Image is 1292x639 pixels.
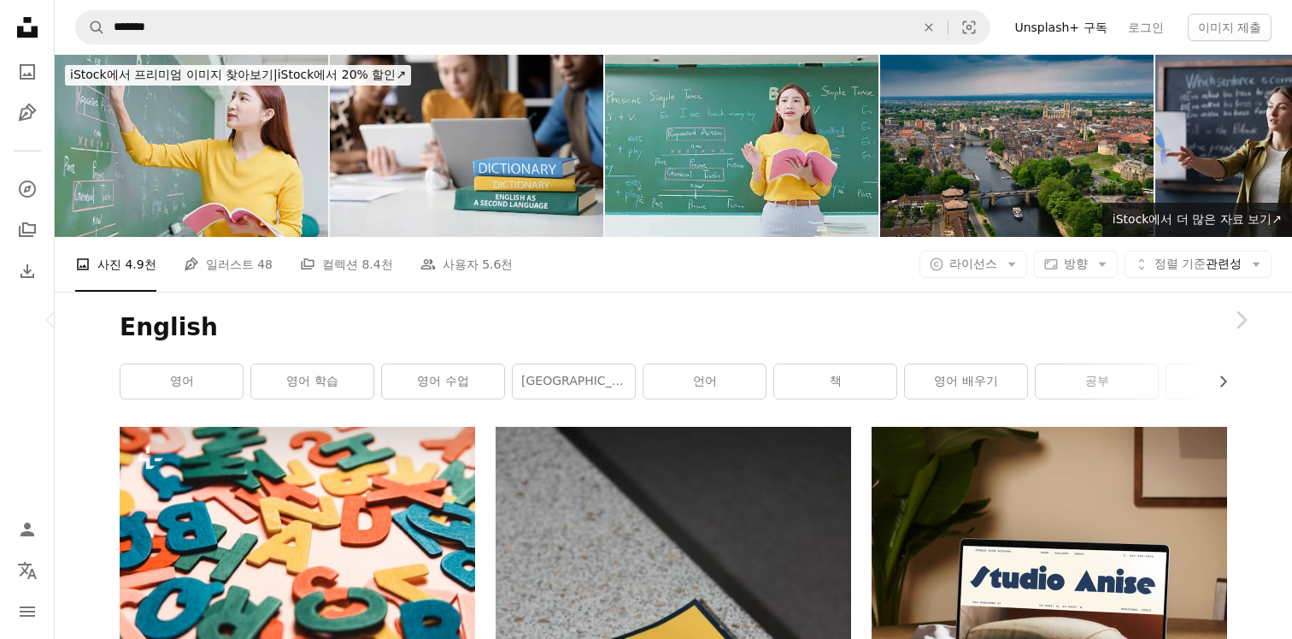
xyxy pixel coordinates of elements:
[1034,251,1118,278] button: 방향
[10,96,44,130] a: 일러스트
[65,65,411,86] div: iStock에서 20% 할인 ↗
[1154,257,1206,270] span: 정렬 기준
[257,255,273,274] span: 48
[120,312,1227,343] h1: English
[300,237,393,292] a: 컬렉션 8.4천
[949,257,997,270] span: 라이선스
[1125,251,1271,278] button: 정렬 기준관련성
[10,55,44,89] a: 사진
[513,364,635,399] a: [GEOGRAPHIC_DATA]
[10,512,44,547] a: 로그인 / 가입
[120,364,243,399] a: 영어
[482,255,513,274] span: 5.6천
[55,55,328,237] img: Asian teacher gives English lesson
[10,213,44,247] a: 컬렉션
[382,364,504,399] a: 영어 수업
[75,10,990,44] form: 사이트 전체에서 이미지 찾기
[919,251,1027,278] button: 라이선스
[1064,257,1088,270] span: 방향
[1118,14,1174,41] a: 로그인
[330,55,603,237] img: 학교 탁자 위의 교과서
[76,11,105,44] button: Unsplash 검색
[55,55,421,96] a: iStock에서 프리미엄 이미지 찾아보기|iStock에서 20% 할인↗
[880,55,1154,237] img: 요크를 흐르는 Ouse 강의 높은 각도 조감도
[420,237,514,292] a: 사용자 5.6천
[948,11,990,44] button: 시각적 검색
[905,364,1027,399] a: 영어 배우기
[1113,212,1282,226] span: iStock에서 더 많은 자료 보기 ↗
[10,172,44,206] a: 탐색
[1166,364,1289,399] a: 학교
[643,364,766,399] a: 언어
[1189,238,1292,402] a: 다음
[10,595,44,629] button: 메뉴
[70,68,278,81] span: iStock에서 프리미엄 이미지 찾아보기 |
[361,255,392,274] span: 8.4천
[1036,364,1158,399] a: 공부
[1102,203,1292,237] a: iStock에서 더 많은 자료 보기↗
[1154,256,1242,273] span: 관련성
[10,553,44,588] button: 언어
[251,364,373,399] a: 영어 학습
[605,55,878,237] img: Asian teacher gives English lesson
[120,537,475,553] a: 여러 나무 글자의 클로즈업
[774,364,896,399] a: 책
[184,237,273,292] a: 일러스트 48
[1188,14,1271,41] button: 이미지 제출
[1004,14,1117,41] a: Unsplash+ 구독
[910,11,948,44] button: 삭제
